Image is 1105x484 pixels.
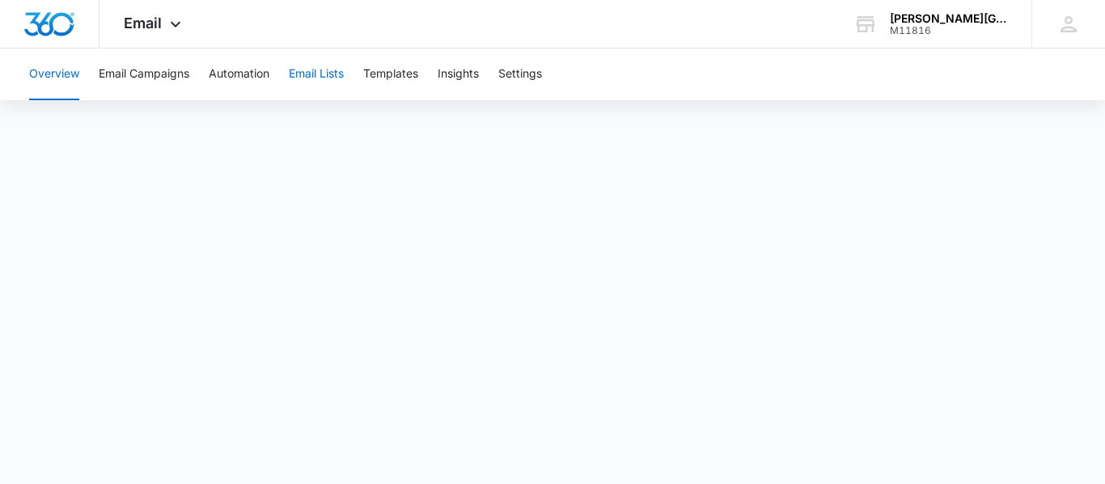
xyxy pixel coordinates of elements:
button: Email Lists [289,48,344,100]
button: Templates [363,48,418,100]
div: account id [890,25,1008,36]
span: Email [124,15,162,32]
button: Insights [438,48,479,100]
button: Email Campaigns [99,48,189,100]
button: Overview [29,48,79,100]
button: Settings [498,48,542,100]
div: account name [890,12,1008,25]
button: Automation [209,48,269,100]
